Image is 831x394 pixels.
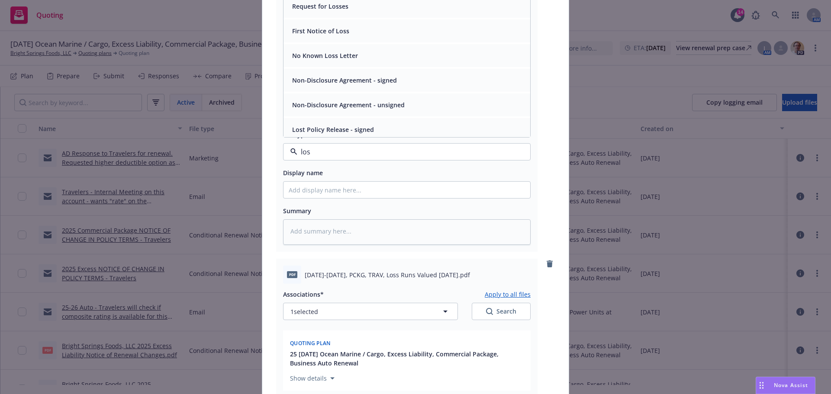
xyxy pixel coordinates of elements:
[305,270,470,279] span: [DATE]-[DATE], PCKG, TRAV, Loss Runs Valued [DATE].pdf
[283,303,458,320] button: 1selected
[290,349,525,368] button: 25 [DATE] Ocean Marine / Cargo, Excess Liability, Commercial Package, Business Auto Renewal
[297,147,513,157] input: Filter by keyword
[290,340,331,347] span: Quoting plan
[472,303,531,320] button: SearchSearch
[283,207,311,215] span: Summary
[283,169,323,177] span: Display name
[290,307,318,316] span: 1 selected
[774,381,808,389] span: Nova Assist
[287,271,297,278] span: pdf
[292,51,358,60] button: No Known Loss Letter
[544,259,555,269] a: remove
[292,125,374,134] button: Lost Policy Release - signed
[756,377,815,394] button: Nova Assist
[486,308,493,315] svg: Search
[486,307,516,316] div: Search
[292,2,348,11] button: Request for Losses
[756,377,767,394] div: Drag to move
[292,76,397,85] button: Non-Disclosure Agreement - signed
[283,290,324,298] span: Associations*
[485,289,531,299] button: Apply to all files
[283,182,530,198] input: Add display name here...
[292,26,349,35] button: First Notice of Loss
[292,100,405,109] button: Non-Disclosure Agreement - unsigned
[287,373,338,384] button: Show details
